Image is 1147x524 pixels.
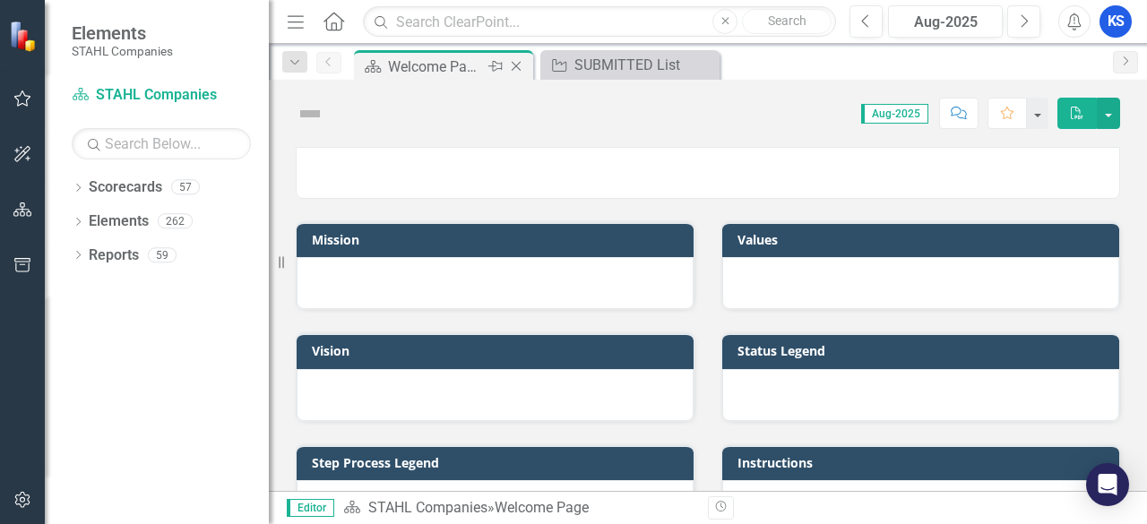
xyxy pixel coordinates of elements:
h3: Vision [312,344,685,357]
button: Search [742,9,832,34]
div: SUBMITTED List [574,54,715,76]
div: 57 [171,180,200,195]
a: STAHL Companies [72,85,251,106]
img: ClearPoint Strategy [9,21,40,52]
input: Search ClearPoint... [363,6,836,38]
small: STAHL Companies [72,44,173,58]
a: Elements [89,211,149,232]
h3: Status Legend [737,344,1110,357]
div: Open Intercom Messenger [1086,463,1129,506]
div: Aug-2025 [894,12,996,33]
div: » [343,498,694,519]
div: Welcome Page [495,499,589,516]
div: 262 [158,214,193,229]
h3: Values [737,233,1110,246]
span: Elements [72,22,173,44]
h3: Mission [312,233,685,246]
div: 59 [148,247,177,262]
a: Reports [89,245,139,266]
input: Search Below... [72,128,251,159]
h3: Step Process Legend [312,456,685,469]
span: Search [768,13,806,28]
h3: Instructions [737,456,1110,469]
a: SUBMITTED List [545,54,715,76]
a: Scorecards [89,177,162,198]
span: Editor [287,499,334,517]
button: Aug-2025 [888,5,1003,38]
div: Welcome Page [388,56,484,78]
button: KS [1100,5,1132,38]
span: Aug-2025 [861,104,928,124]
a: STAHL Companies [368,499,487,516]
img: Not Defined [296,99,324,128]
